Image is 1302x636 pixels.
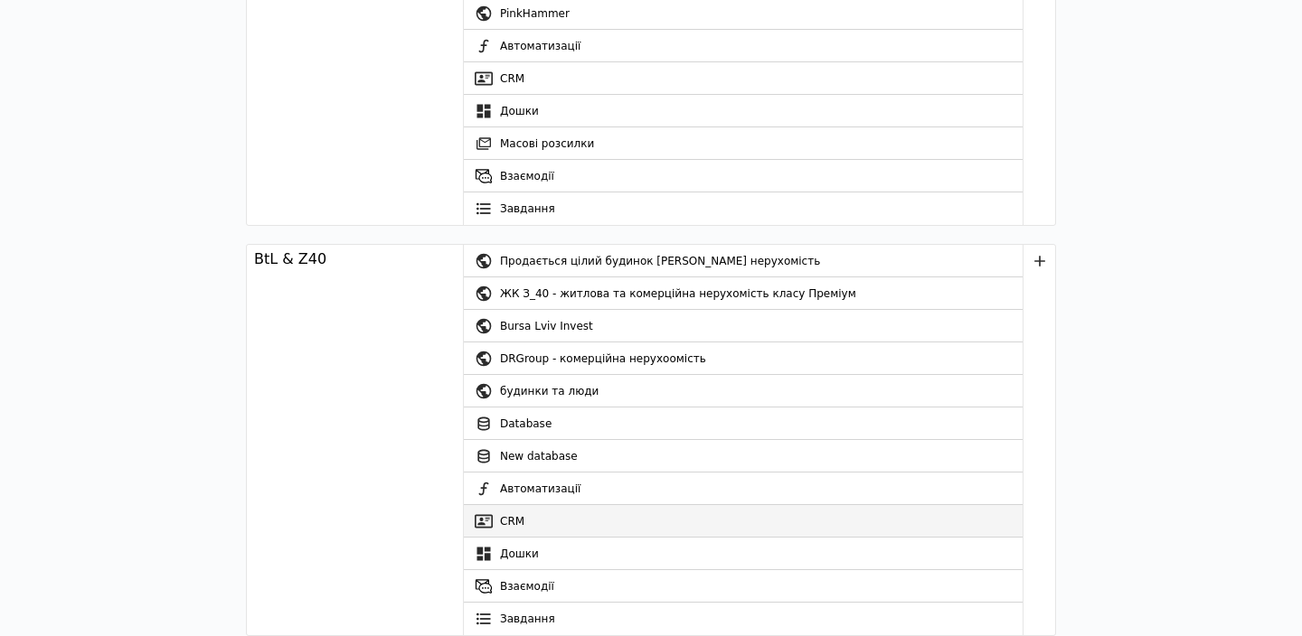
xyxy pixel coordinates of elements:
[464,407,1023,440] a: Database
[464,603,1023,635] a: Завдання
[464,505,1023,538] a: CRM
[464,375,1023,407] a: будинки та люди
[464,245,1023,277] a: Продається цілий будинок [PERSON_NAME] нерухомість
[500,375,1023,407] div: будинки та люди
[464,570,1023,603] a: Взаємодії
[464,310,1023,342] a: Bursa Lviv Invest
[500,310,1023,342] div: Bursa Lviv Invest
[464,538,1023,570] a: Дошки
[464,277,1023,310] a: ЖК З_40 - житлова та комерційна нерухомість класу Преміум
[500,277,1023,310] div: ЖК З_40 - житлова та комерційна нерухомість класу Преміум
[464,440,1023,472] a: New database
[464,160,1023,192] a: Взаємодії
[464,342,1023,375] a: DRGroup - комерційна нерухоомість
[464,30,1023,62] a: Автоматизації
[464,192,1023,225] a: Завдання
[464,472,1023,505] a: Автоматизації
[500,342,1023,375] div: DRGroup - комерційна нерухоомість
[464,127,1023,160] a: Масові розсилки
[464,95,1023,127] a: Дошки
[254,248,326,270] div: BtL & Z40
[464,62,1023,95] a: CRM
[500,245,1023,277] div: Продається цілий будинок [PERSON_NAME] нерухомість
